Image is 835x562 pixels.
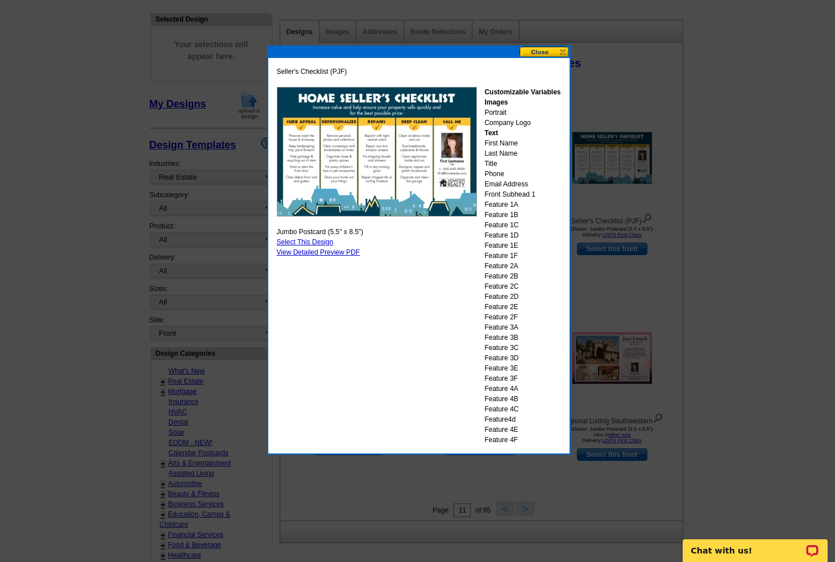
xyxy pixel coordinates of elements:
[484,87,560,445] div: Portrait Company Logo First Name Last Name Title Phone Email Address Front Subhead 1 Feature 1A F...
[277,87,477,217] img: GENPJ_Checklist_1.jpg
[675,526,835,562] iframe: LiveChat chat widget
[484,98,508,106] strong: Images
[277,227,364,237] span: Jumbo Postcard (5.5" x 8.5")
[277,238,334,246] a: Select This Design
[277,248,360,256] a: View Detailed Preview PDF
[484,88,560,96] strong: Customizable Variables
[484,129,498,137] strong: Text
[277,66,347,77] span: Seller's Checklist (PJF)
